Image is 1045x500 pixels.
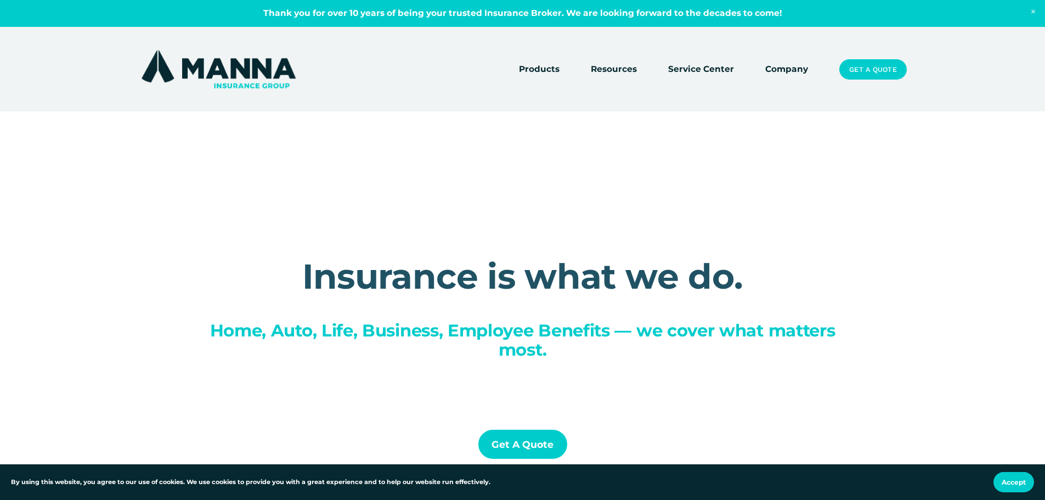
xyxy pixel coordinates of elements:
[1002,478,1026,486] span: Accept
[765,62,808,77] a: Company
[993,472,1034,492] button: Accept
[302,255,743,297] strong: Insurance is what we do.
[668,62,734,77] a: Service Center
[139,48,298,91] img: Manna Insurance Group
[591,63,637,76] span: Resources
[478,430,567,459] a: Get a Quote
[839,59,906,80] a: Get a Quote
[519,63,560,76] span: Products
[11,477,490,487] p: By using this website, you agree to our use of cookies. We use cookies to provide you with a grea...
[591,62,637,77] a: folder dropdown
[519,62,560,77] a: folder dropdown
[210,320,840,360] span: Home, Auto, Life, Business, Employee Benefits — we cover what matters most.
